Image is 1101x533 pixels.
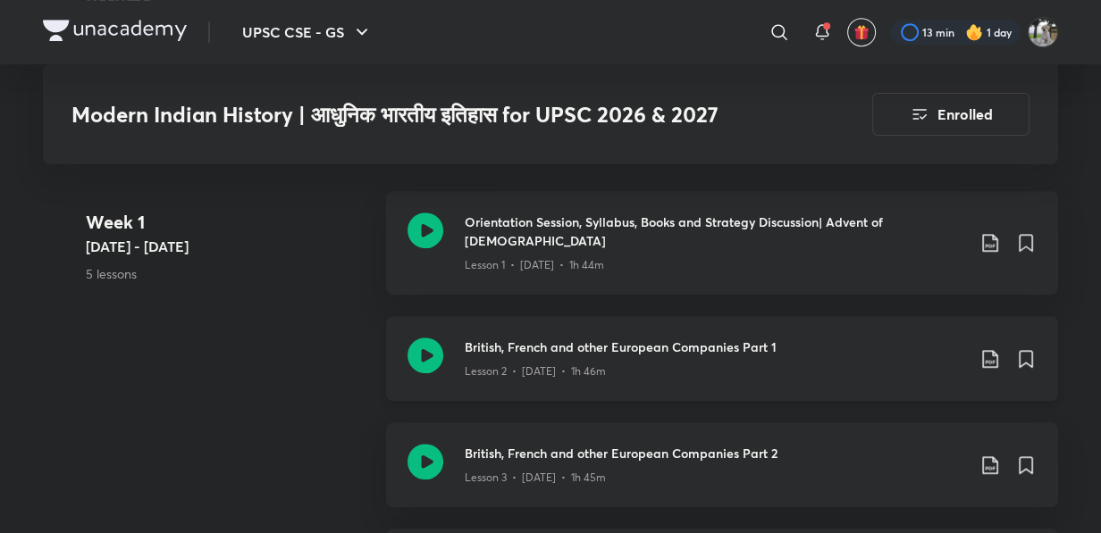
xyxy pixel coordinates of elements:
button: Enrolled [872,93,1030,136]
img: streak [965,23,983,41]
h3: Orientation Session, Syllabus, Books and Strategy Discussion| Advent of [DEMOGRAPHIC_DATA] [465,212,965,250]
button: avatar [847,18,876,46]
img: Company Logo [43,20,187,41]
a: British, French and other European Companies Part 2Lesson 3 • [DATE] • 1h 45m [386,422,1058,529]
p: 5 lessons [86,265,372,284]
p: Lesson 1 • [DATE] • 1h 44m [465,257,604,273]
h3: British, French and other European Companies Part 2 [465,444,965,462]
a: Company Logo [43,20,187,46]
img: Anjali Ror [1028,17,1058,47]
a: British, French and other European Companies Part 1Lesson 2 • [DATE] • 1h 46m [386,316,1058,422]
h4: Week 1 [86,210,372,237]
a: Orientation Session, Syllabus, Books and Strategy Discussion| Advent of [DEMOGRAPHIC_DATA]Lesson ... [386,191,1058,316]
p: Lesson 3 • [DATE] • 1h 45m [465,470,606,486]
img: avatar [853,24,870,40]
p: Lesson 2 • [DATE] • 1h 46m [465,363,606,379]
button: UPSC CSE - GS [231,14,383,50]
h3: British, French and other European Companies Part 1 [465,337,965,356]
h3: Modern Indian History | आधुनिक भारतीय इतिहास for UPSC 2026 & 2027 [71,102,771,128]
h5: [DATE] - [DATE] [86,237,372,258]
